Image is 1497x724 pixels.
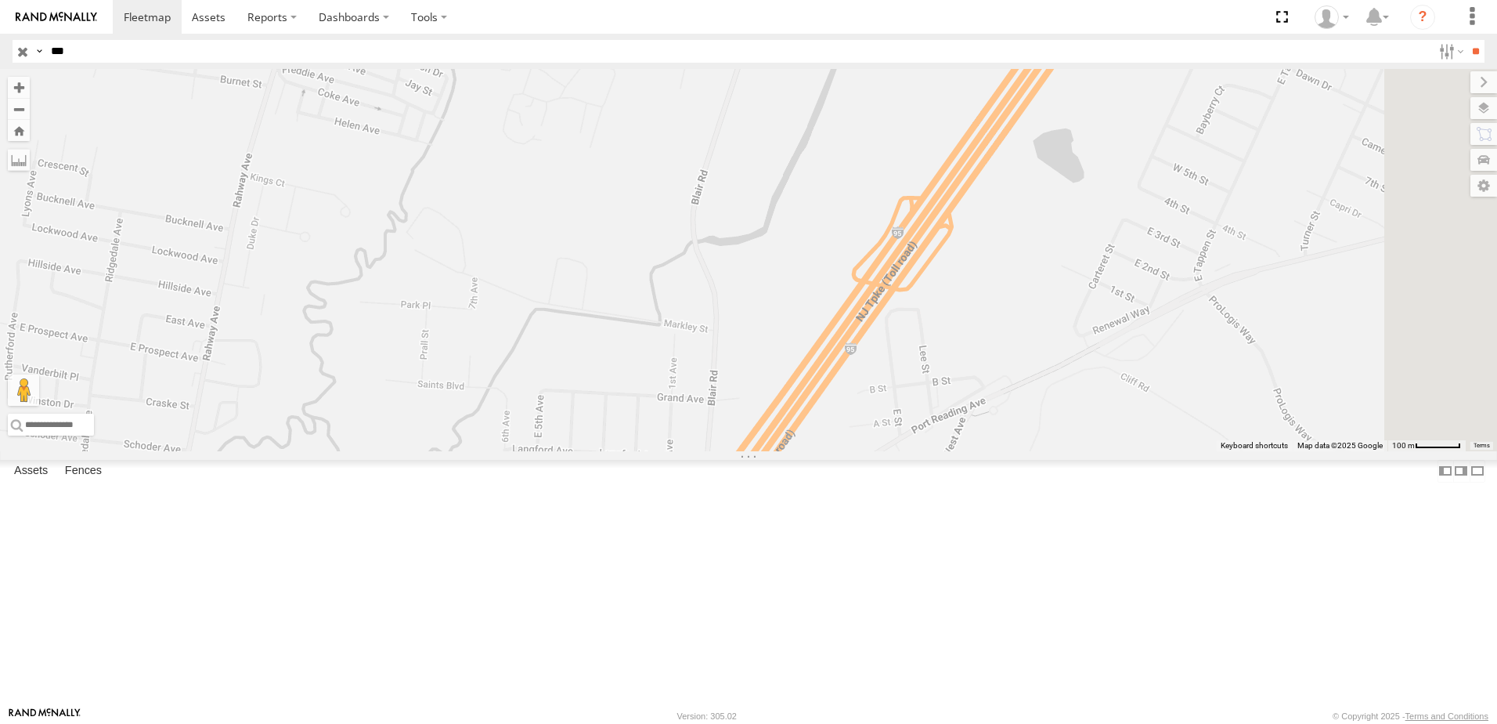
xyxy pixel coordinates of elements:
label: Measure [8,149,30,171]
button: Map Scale: 100 m per 55 pixels [1387,440,1466,451]
button: Zoom Home [8,120,30,141]
label: Assets [6,460,56,482]
a: Terms and Conditions [1405,711,1488,721]
i: ? [1410,5,1435,30]
label: Hide Summary Table [1470,460,1485,483]
button: Zoom in [8,77,30,98]
span: Map data ©2025 Google [1297,441,1383,450]
div: © Copyright 2025 - [1333,711,1488,721]
button: Zoom out [8,98,30,120]
label: Map Settings [1470,175,1497,197]
span: 100 m [1392,441,1415,450]
label: Search Filter Options [1433,40,1466,63]
label: Search Query [33,40,45,63]
label: Fences [57,460,110,482]
div: Version: 305.02 [677,711,737,721]
button: Keyboard shortcuts [1221,440,1288,451]
a: Visit our Website [9,708,81,724]
a: Terms [1474,443,1490,449]
img: rand-logo.svg [16,12,97,23]
label: Dock Summary Table to the Left [1437,460,1453,483]
div: Ryan Kennedy [1309,5,1355,29]
button: Drag Pegman onto the map to open Street View [8,375,39,406]
label: Dock Summary Table to the Right [1453,460,1469,483]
